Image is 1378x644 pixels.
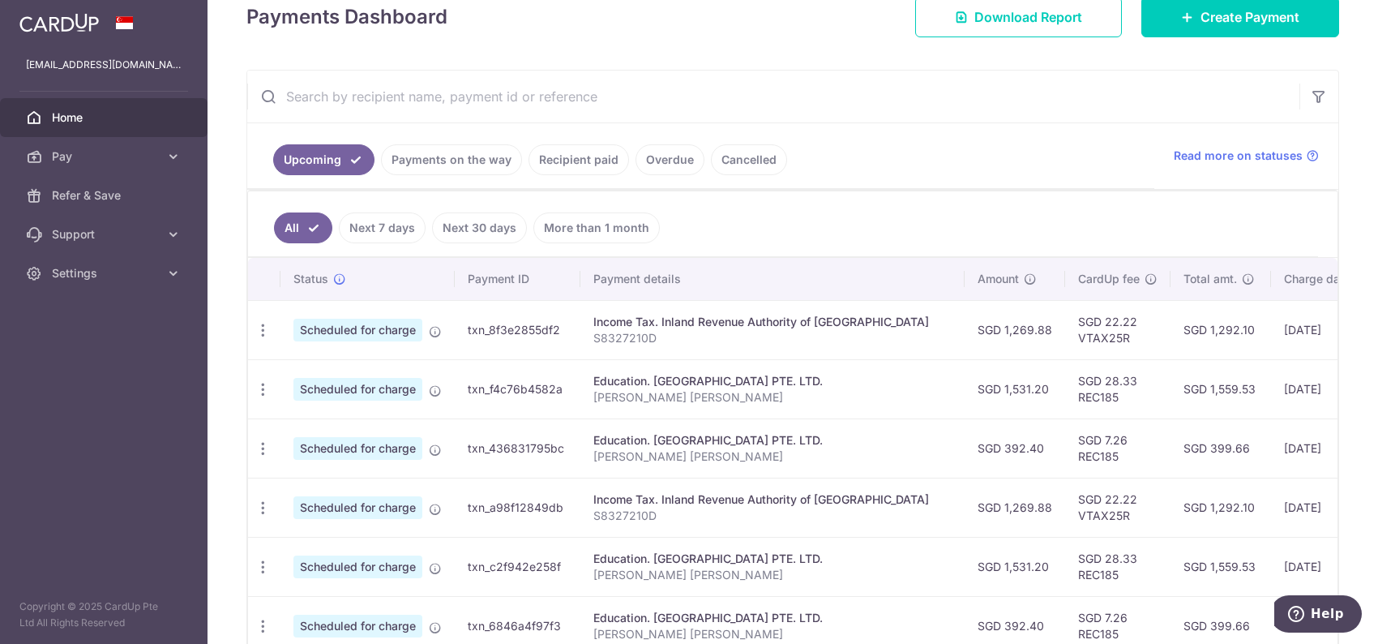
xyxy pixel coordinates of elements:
td: txn_8f3e2855df2 [455,300,580,359]
span: Amount [978,271,1019,287]
span: Scheduled for charge [293,437,422,460]
span: Scheduled for charge [293,556,422,578]
span: Scheduled for charge [293,615,422,638]
td: SGD 1,559.53 [1170,359,1271,419]
a: Cancelled [711,144,787,175]
a: Next 7 days [339,213,426,243]
td: SGD 7.26 REC185 [1065,419,1170,478]
a: Next 30 days [432,213,527,243]
td: txn_f4c76b4582a [455,359,580,419]
span: Home [52,109,159,126]
p: [PERSON_NAME] [PERSON_NAME] [593,449,952,465]
span: Download Report [974,7,1082,27]
div: Education. [GEOGRAPHIC_DATA] PTE. LTD. [593,551,952,567]
span: Settings [52,265,159,281]
a: Recipient paid [529,144,629,175]
span: Create Payment [1200,7,1299,27]
td: SGD 392.40 [965,419,1065,478]
td: SGD 1,269.88 [965,300,1065,359]
th: Payment ID [455,258,580,300]
td: txn_436831795bc [455,419,580,478]
iframe: Opens a widget where you can find more information [1274,595,1362,636]
td: SGD 1,269.88 [965,478,1065,537]
span: Status [293,271,328,287]
td: SGD 1,559.53 [1170,537,1271,596]
span: Scheduled for charge [293,378,422,401]
h4: Payments Dashboard [246,2,447,32]
div: Income Tax. Inland Revenue Authority of [GEOGRAPHIC_DATA] [593,492,952,508]
a: Upcoming [273,144,374,175]
a: Overdue [636,144,704,175]
div: Education. [GEOGRAPHIC_DATA] PTE. LTD. [593,373,952,389]
p: [EMAIL_ADDRESS][DOMAIN_NAME] [26,57,182,73]
a: All [274,213,332,243]
th: Payment details [580,258,965,300]
td: txn_a98f12849db [455,478,580,537]
td: SGD 1,531.20 [965,359,1065,419]
span: Scheduled for charge [293,496,422,519]
span: Scheduled for charge [293,319,422,341]
p: S8327210D [593,508,952,524]
td: SGD 28.33 REC185 [1065,537,1170,596]
a: Read more on statuses [1174,148,1319,164]
td: SGD 1,292.10 [1170,478,1271,537]
span: CardUp fee [1078,271,1140,287]
td: SGD 1,292.10 [1170,300,1271,359]
p: [PERSON_NAME] [PERSON_NAME] [593,389,952,406]
div: Education. [GEOGRAPHIC_DATA] PTE. LTD. [593,610,952,626]
td: SGD 1,531.20 [965,537,1065,596]
input: Search by recipient name, payment id or reference [247,71,1299,122]
p: [PERSON_NAME] [PERSON_NAME] [593,567,952,583]
td: SGD 22.22 VTAX25R [1065,478,1170,537]
div: Income Tax. Inland Revenue Authority of [GEOGRAPHIC_DATA] [593,314,952,330]
a: More than 1 month [533,213,660,243]
a: Payments on the way [381,144,522,175]
span: Charge date [1284,271,1350,287]
td: txn_c2f942e258f [455,537,580,596]
span: Refer & Save [52,187,159,204]
img: CardUp [19,13,99,32]
td: SGD 28.33 REC185 [1065,359,1170,419]
span: Read more on statuses [1174,148,1303,164]
span: Pay [52,148,159,165]
div: Education. [GEOGRAPHIC_DATA] PTE. LTD. [593,432,952,449]
p: S8327210D [593,330,952,346]
span: Support [52,226,159,243]
td: SGD 22.22 VTAX25R [1065,300,1170,359]
span: Total amt. [1183,271,1237,287]
td: SGD 399.66 [1170,419,1271,478]
p: [PERSON_NAME] [PERSON_NAME] [593,626,952,642]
